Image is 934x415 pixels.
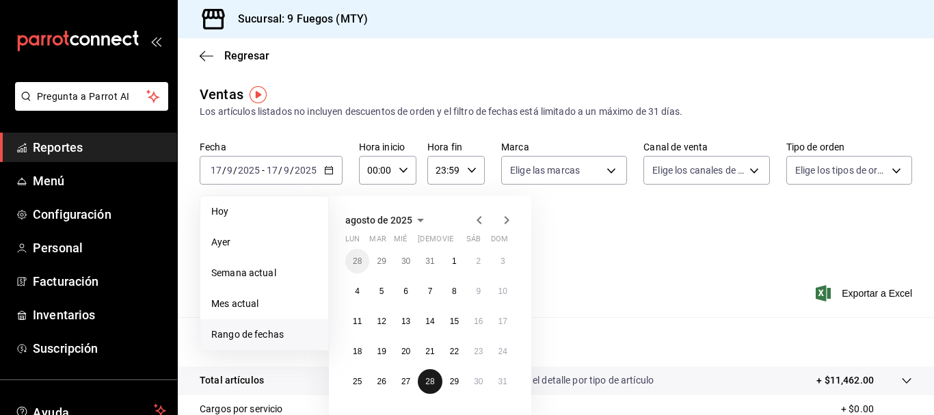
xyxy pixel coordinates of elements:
[394,235,407,249] abbr: miércoles
[33,272,166,291] span: Facturación
[418,279,442,304] button: 7 de agosto de 2025
[786,142,912,152] label: Tipo de orden
[466,235,481,249] abbr: sábado
[33,172,166,190] span: Menú
[394,339,418,364] button: 20 de agosto de 2025
[498,286,507,296] abbr: 10 de agosto de 2025
[37,90,147,104] span: Pregunta a Parrot AI
[450,317,459,326] abbr: 15 de agosto de 2025
[233,165,237,176] span: /
[452,286,457,296] abbr: 8 de agosto de 2025
[345,279,369,304] button: 4 de agosto de 2025
[211,204,317,219] span: Hoy
[353,256,362,266] abbr: 28 de julio de 2025
[394,309,418,334] button: 13 de agosto de 2025
[491,249,515,273] button: 3 de agosto de 2025
[450,377,459,386] abbr: 29 de agosto de 2025
[401,347,410,356] abbr: 20 de agosto de 2025
[353,377,362,386] abbr: 25 de agosto de 2025
[226,165,233,176] input: --
[369,339,393,364] button: 19 de agosto de 2025
[476,256,481,266] abbr: 2 de agosto de 2025
[491,235,508,249] abbr: domingo
[450,347,459,356] abbr: 22 de agosto de 2025
[401,317,410,326] abbr: 13 de agosto de 2025
[222,165,226,176] span: /
[452,256,457,266] abbr: 1 de agosto de 2025
[403,286,408,296] abbr: 6 de agosto de 2025
[498,377,507,386] abbr: 31 de agosto de 2025
[501,142,627,152] label: Marca
[474,377,483,386] abbr: 30 de agosto de 2025
[418,249,442,273] button: 31 de julio de 2025
[200,105,912,119] div: Los artículos listados no incluyen descuentos de orden y el filtro de fechas está limitado a un m...
[377,317,386,326] abbr: 12 de agosto de 2025
[224,49,269,62] span: Regresar
[345,249,369,273] button: 28 de julio de 2025
[425,317,434,326] abbr: 14 de agosto de 2025
[394,279,418,304] button: 6 de agosto de 2025
[401,377,410,386] abbr: 27 de agosto de 2025
[345,215,412,226] span: agosto de 2025
[491,279,515,304] button: 10 de agosto de 2025
[466,339,490,364] button: 23 de agosto de 2025
[15,82,168,111] button: Pregunta a Parrot AI
[345,235,360,249] abbr: lunes
[418,309,442,334] button: 14 de agosto de 2025
[466,309,490,334] button: 16 de agosto de 2025
[418,235,498,249] abbr: jueves
[210,165,222,176] input: --
[442,249,466,273] button: 1 de agosto de 2025
[294,165,317,176] input: ----
[200,373,264,388] p: Total artículos
[355,286,360,296] abbr: 4 de agosto de 2025
[33,205,166,224] span: Configuración
[425,347,434,356] abbr: 21 de agosto de 2025
[377,347,386,356] abbr: 19 de agosto de 2025
[442,309,466,334] button: 15 de agosto de 2025
[466,369,490,394] button: 30 de agosto de 2025
[211,266,317,280] span: Semana actual
[510,163,580,177] span: Elige las marcas
[425,377,434,386] abbr: 28 de agosto de 2025
[33,138,166,157] span: Reportes
[476,286,481,296] abbr: 9 de agosto de 2025
[498,347,507,356] abbr: 24 de agosto de 2025
[652,163,744,177] span: Elige los canales de venta
[442,369,466,394] button: 29 de agosto de 2025
[369,309,393,334] button: 12 de agosto de 2025
[345,212,429,228] button: agosto de 2025
[283,165,290,176] input: --
[643,142,769,152] label: Canal de venta
[428,286,433,296] abbr: 7 de agosto de 2025
[401,256,410,266] abbr: 30 de julio de 2025
[266,165,278,176] input: --
[369,279,393,304] button: 5 de agosto de 2025
[427,142,485,152] label: Hora fin
[250,86,267,103] img: Tooltip marker
[345,369,369,394] button: 25 de agosto de 2025
[425,256,434,266] abbr: 31 de julio de 2025
[359,142,416,152] label: Hora inicio
[33,339,166,358] span: Suscripción
[474,347,483,356] abbr: 23 de agosto de 2025
[369,249,393,273] button: 29 de julio de 2025
[227,11,368,27] h3: Sucursal: 9 Fuegos (MTY)
[10,99,168,113] a: Pregunta a Parrot AI
[491,369,515,394] button: 31 de agosto de 2025
[345,309,369,334] button: 11 de agosto de 2025
[442,279,466,304] button: 8 de agosto de 2025
[379,286,384,296] abbr: 5 de agosto de 2025
[33,306,166,324] span: Inventarios
[466,279,490,304] button: 9 de agosto de 2025
[491,309,515,334] button: 17 de agosto de 2025
[394,369,418,394] button: 27 de agosto de 2025
[278,165,282,176] span: /
[474,317,483,326] abbr: 16 de agosto de 2025
[237,165,261,176] input: ----
[491,339,515,364] button: 24 de agosto de 2025
[200,49,269,62] button: Regresar
[498,317,507,326] abbr: 17 de agosto de 2025
[200,84,243,105] div: Ventas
